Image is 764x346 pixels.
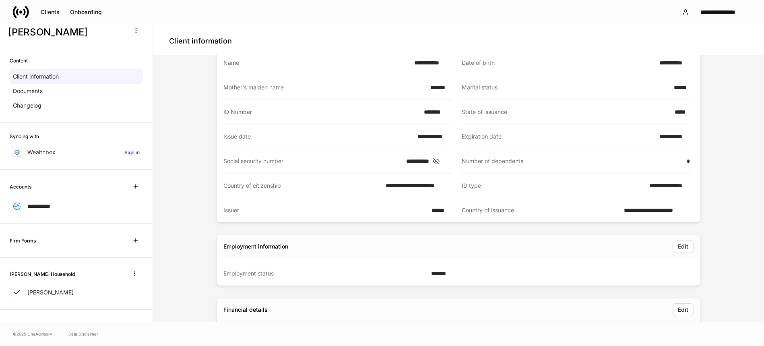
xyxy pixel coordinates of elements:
[10,84,143,98] a: Documents
[13,73,59,81] p: Client information
[124,149,140,156] h6: Sign in
[70,9,102,15] div: Onboarding
[223,242,288,251] div: Employment information
[678,307,688,313] div: Edit
[169,36,232,46] h4: Client information
[10,133,39,140] h6: Syncing with
[223,182,381,190] div: Country of citizenship
[673,303,694,316] button: Edit
[223,83,425,91] div: Mother's maiden name
[462,59,655,67] div: Date of birth
[13,87,43,95] p: Documents
[65,6,107,19] button: Onboarding
[10,285,143,300] a: [PERSON_NAME]
[462,108,670,116] div: State of issuance
[223,108,419,116] div: ID Number
[223,59,409,67] div: Name
[223,157,401,165] div: Social security number
[10,57,28,64] h6: Content
[27,148,56,156] p: Wealthbox
[13,102,41,110] p: Changelog
[462,157,682,165] div: Number of dependents
[223,133,413,141] div: Issue date
[223,306,268,314] div: Financial details
[223,206,427,214] div: Issuer
[8,26,124,39] h3: [PERSON_NAME]
[27,288,74,296] p: [PERSON_NAME]
[673,240,694,253] button: Edit
[462,133,655,141] div: Expiration date
[678,244,688,249] div: Edit
[68,331,98,337] a: Data Disclaimer
[10,69,143,84] a: Client information
[10,183,31,191] h6: Accounts
[10,270,75,278] h6: [PERSON_NAME] Household
[13,331,52,337] span: © 2025 OneAdvisory
[10,98,143,113] a: Changelog
[10,237,36,244] h6: Firm Forms
[462,182,644,190] div: ID type
[223,269,427,278] div: Employment status
[462,206,619,214] div: Country of issuance
[35,6,65,19] button: Clients
[41,9,60,15] div: Clients
[10,145,143,160] a: WealthboxSign in
[462,83,669,91] div: Marital status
